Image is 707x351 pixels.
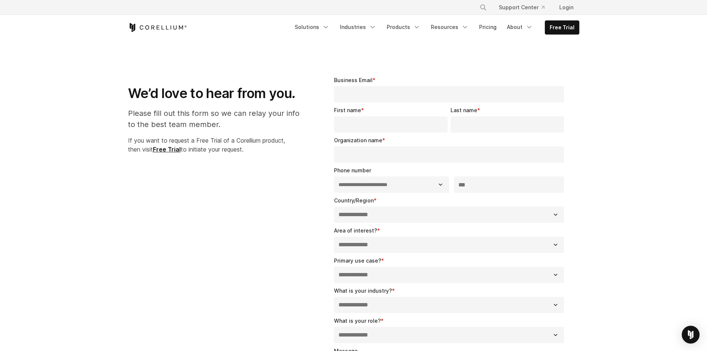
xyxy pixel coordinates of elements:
[493,1,550,14] a: Support Center
[334,167,371,173] span: Phone number
[682,326,700,344] div: Open Intercom Messenger
[503,20,537,34] a: About
[334,318,381,324] span: What is your role?
[553,1,579,14] a: Login
[334,227,377,234] span: Area of interest?
[128,23,187,32] a: Corellium Home
[128,108,307,130] p: Please fill out this form so we can relay your info to the best team member.
[426,20,473,34] a: Resources
[451,107,477,113] span: Last name
[477,1,490,14] button: Search
[471,1,579,14] div: Navigation Menu
[334,77,373,83] span: Business Email
[334,287,392,294] span: What is your industry?
[334,197,374,204] span: Country/Region
[334,107,361,113] span: First name
[336,20,381,34] a: Industries
[334,257,381,264] span: Primary use case?
[545,21,579,34] a: Free Trial
[475,20,501,34] a: Pricing
[382,20,425,34] a: Products
[290,20,334,34] a: Solutions
[128,136,307,154] p: If you want to request a Free Trial of a Corellium product, then visit to initiate your request.
[128,85,307,102] h1: We’d love to hear from you.
[290,20,579,35] div: Navigation Menu
[153,146,181,153] a: Free Trial
[334,137,382,143] span: Organization name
